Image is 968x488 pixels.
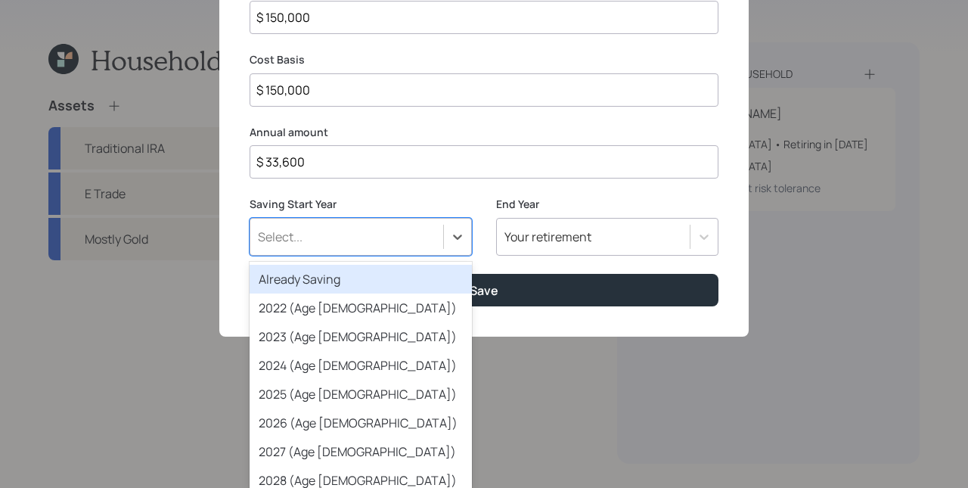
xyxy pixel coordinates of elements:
[250,351,472,380] div: 2024 (Age [DEMOGRAPHIC_DATA])
[250,380,472,409] div: 2025 (Age [DEMOGRAPHIC_DATA])
[496,197,718,212] label: End Year
[250,265,472,294] div: Already Saving
[250,52,718,67] label: Cost Basis
[250,294,472,322] div: 2022 (Age [DEMOGRAPHIC_DATA])
[504,228,591,245] div: Your retirement
[250,322,472,351] div: 2023 (Age [DEMOGRAPHIC_DATA])
[250,437,472,466] div: 2027 (Age [DEMOGRAPHIC_DATA])
[250,409,472,437] div: 2026 (Age [DEMOGRAPHIC_DATA])
[470,282,498,299] div: Save
[250,197,472,212] label: Saving Start Year
[250,125,718,140] label: Annual amount
[258,228,302,245] div: Select...
[250,274,718,306] button: Save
